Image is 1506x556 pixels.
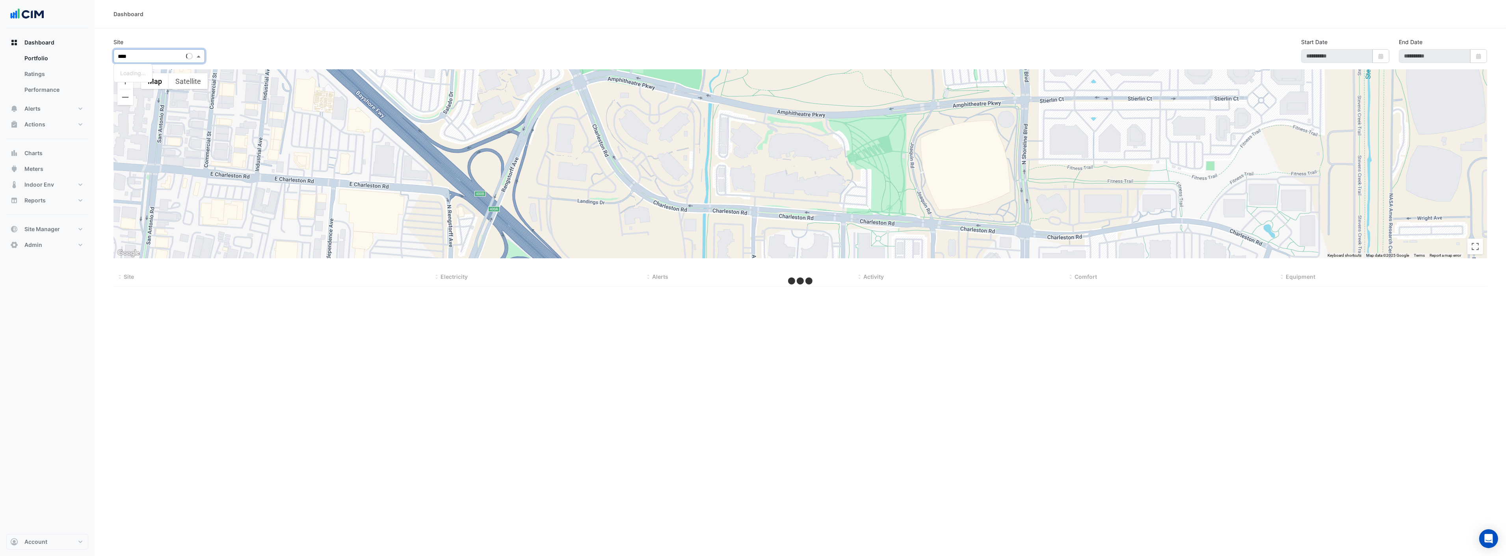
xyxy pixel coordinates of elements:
span: Electricity [441,273,468,280]
ng-dropdown-panel: Options list [113,64,152,82]
span: Indoor Env [24,181,54,189]
app-icon: Reports [10,196,18,204]
app-icon: Site Manager [10,225,18,233]
span: Alerts [24,105,41,113]
app-icon: Indoor Env [10,181,18,189]
button: Show satellite imagery [169,73,208,89]
button: Site Manager [6,221,88,237]
span: Comfort [1075,273,1097,280]
span: Alerts [652,273,668,280]
app-icon: Dashboard [10,39,18,46]
label: Site [113,38,123,46]
div: Dashboard [6,50,88,101]
button: Toggle fullscreen view [1467,239,1483,254]
a: Performance [18,82,88,98]
app-icon: Alerts [10,105,18,113]
span: Equipment [1286,273,1316,280]
button: Meters [6,161,88,177]
div: Loading... [114,67,152,79]
a: Open this area in Google Maps (opens a new window) [115,248,141,258]
button: Show street map [141,73,169,89]
button: Dashboard [6,35,88,50]
a: Ratings [18,66,88,82]
span: Dashboard [24,39,54,46]
div: Open Intercom Messenger [1479,529,1498,548]
span: Map data ©2025 Google [1366,253,1409,258]
span: Admin [24,241,42,249]
app-icon: Actions [10,120,18,128]
span: Account [24,538,47,546]
button: Zoom out [117,89,133,105]
button: Actions [6,117,88,132]
img: Google [115,248,141,258]
button: Admin [6,237,88,253]
span: Site [124,273,134,280]
span: Actions [24,120,45,128]
div: Dashboard [113,10,143,18]
span: Reports [24,196,46,204]
span: Meters [24,165,43,173]
app-icon: Meters [10,165,18,173]
a: Report a map error [1430,253,1461,258]
img: Company Logo [9,6,45,22]
span: Site Manager [24,225,60,233]
a: Terms [1414,253,1425,258]
label: End Date [1399,38,1422,46]
button: Account [6,534,88,550]
button: Reports [6,193,88,208]
app-icon: Admin [10,241,18,249]
span: Activity [863,273,884,280]
button: Keyboard shortcuts [1328,253,1361,258]
span: Charts [24,149,43,157]
label: Start Date [1301,38,1328,46]
a: Portfolio [18,50,88,66]
button: Alerts [6,101,88,117]
app-icon: Charts [10,149,18,157]
button: Charts [6,145,88,161]
button: Indoor Env [6,177,88,193]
